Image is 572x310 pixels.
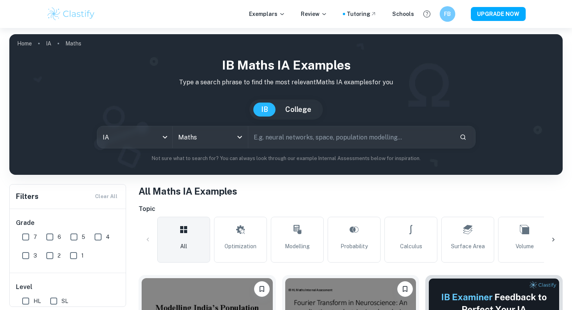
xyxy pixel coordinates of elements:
span: 4 [106,233,110,241]
p: Review [301,10,327,18]
img: Clastify logo [46,6,96,22]
span: 2 [58,251,61,260]
div: IA [97,126,172,148]
a: Tutoring [347,10,377,18]
span: Calculus [400,242,422,251]
img: profile cover [9,34,563,175]
button: College [277,103,319,117]
span: Probability [340,242,368,251]
p: Type a search phrase to find the most relevant Maths IA examples for you [16,78,556,87]
button: UPGRADE NOW [471,7,526,21]
button: Bookmark [254,281,270,297]
span: Volume [516,242,534,251]
h6: Grade [16,218,120,228]
span: 3 [33,251,37,260]
span: 6 [58,233,61,241]
a: Schools [392,10,414,18]
span: All [180,242,187,251]
a: IA [46,38,51,49]
p: Not sure what to search for? You can always look through our example Internal Assessments below f... [16,155,556,162]
a: Home [17,38,32,49]
p: Exemplars [249,10,285,18]
h6: FB [443,10,452,18]
h1: All Maths IA Examples [139,184,563,198]
span: HL [33,297,41,305]
h6: Filters [16,191,39,202]
span: 1 [81,251,84,260]
p: Maths [65,39,81,48]
h1: IB Maths IA examples [16,56,556,75]
span: 5 [82,233,85,241]
input: E.g. neural networks, space, population modelling... [248,126,453,148]
span: Optimization [225,242,256,251]
span: 7 [33,233,37,241]
span: Modelling [285,242,310,251]
h6: Level [16,282,120,292]
span: Surface Area [451,242,485,251]
button: IB [253,103,276,117]
button: Search [456,131,470,144]
button: Bookmark [397,281,413,297]
h6: Topic [139,204,563,214]
button: Open [234,132,245,143]
button: FB [440,6,455,22]
span: SL [61,297,68,305]
button: Help and Feedback [420,7,433,21]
